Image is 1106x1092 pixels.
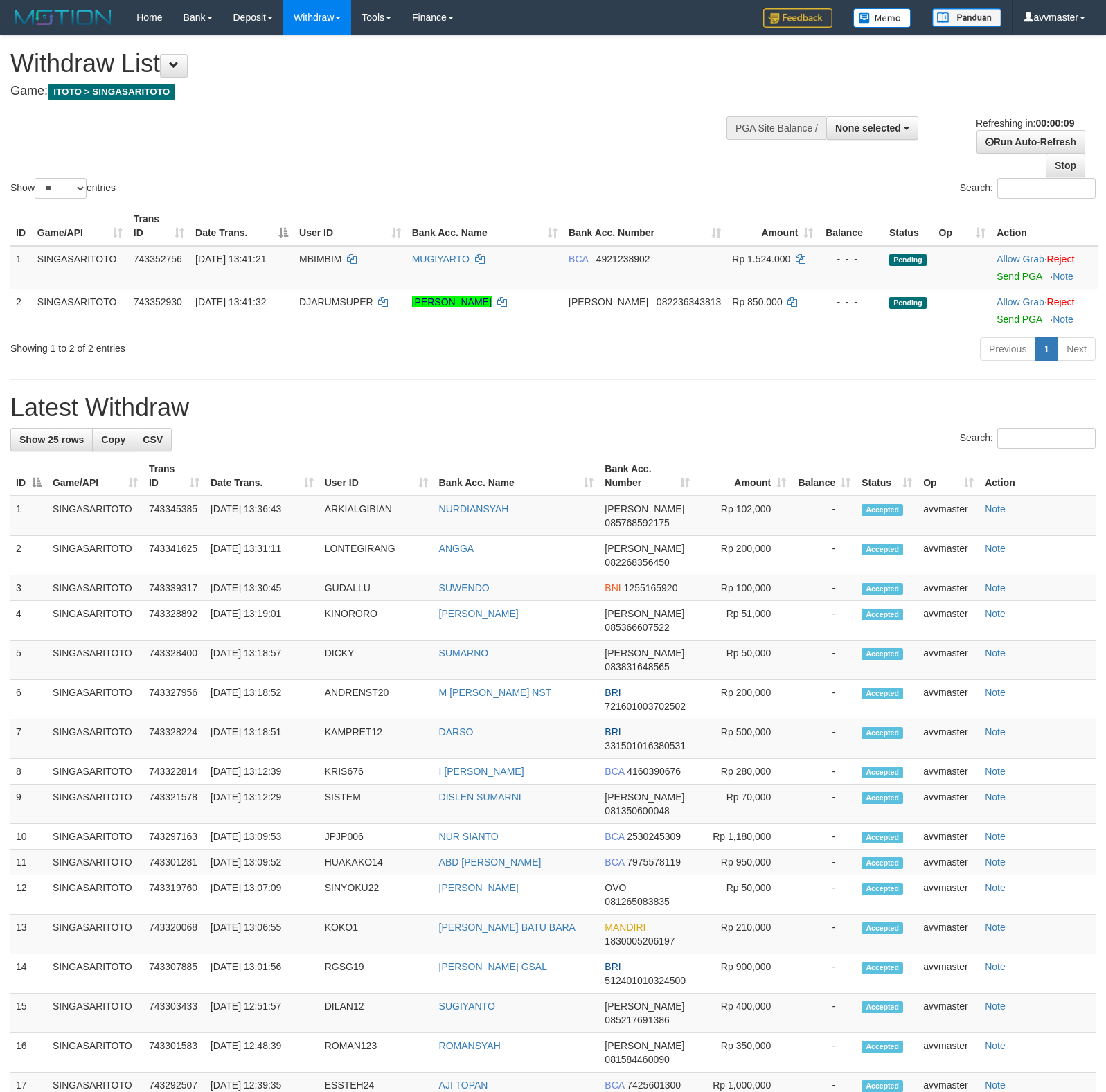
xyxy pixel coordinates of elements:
[605,608,684,619] span: [PERSON_NAME]
[47,850,143,875] td: SINGASARITOTO
[294,206,407,246] th: User ID: activate to sort column ascending
[205,954,319,994] td: [DATE] 13:01:56
[439,922,576,933] a: [PERSON_NAME] BATU BARA
[862,832,903,843] span: Accepted
[819,206,884,246] th: Balance
[918,601,979,641] td: avvmaster
[918,575,979,601] td: avvmaster
[319,875,434,915] td: SINYOKU22
[319,954,434,994] td: RGSG19
[985,1040,1006,1051] a: Note
[205,680,319,719] td: [DATE] 13:18:52
[596,253,650,265] span: Copy 4921238902 to clipboard
[985,791,1006,803] a: Note
[205,850,319,875] td: [DATE] 13:09:52
[985,726,1006,737] a: Note
[862,544,903,555] span: Accepted
[143,456,205,496] th: Trans ID: activate to sort column ascending
[605,1054,669,1065] span: Copy 081584460090 to clipboard
[10,336,450,355] div: Showing 1 to 2 of 2 entries
[824,295,878,309] div: - - -
[605,726,621,737] span: BRI
[605,647,684,659] span: [PERSON_NAME]
[10,994,47,1033] td: 15
[143,954,205,994] td: 743307885
[47,785,143,824] td: SINGASARITOTO
[205,536,319,575] td: [DATE] 13:31:11
[991,289,1098,332] td: ·
[190,206,294,246] th: Date Trans.: activate to sort column descending
[695,680,792,719] td: Rp 200,000
[976,130,1085,154] a: Run Auto-Refresh
[101,434,125,445] span: Copy
[407,206,563,246] th: Bank Acc. Name: activate to sort column ascending
[695,601,792,641] td: Rp 51,000
[960,178,1096,199] label: Search:
[792,954,856,994] td: -
[997,314,1042,325] a: Send PGA
[695,994,792,1033] td: Rp 400,000
[32,206,128,246] th: Game/API: activate to sort column ascending
[695,719,792,759] td: Rp 500,000
[143,434,163,445] span: CSV
[1046,154,1085,177] a: Stop
[792,456,856,496] th: Balance: activate to sort column ascending
[605,896,669,907] span: Copy 081265083835 to clipboard
[319,496,434,536] td: ARKIALGIBIAN
[319,785,434,824] td: SISTEM
[143,785,205,824] td: 743321578
[976,118,1074,129] span: Refreshing in:
[205,915,319,954] td: [DATE] 13:06:55
[792,641,856,680] td: -
[627,831,681,842] span: Copy 2530245309 to clipboard
[605,661,669,672] span: Copy 083831648565 to clipboard
[92,428,134,451] a: Copy
[10,289,32,332] td: 2
[143,601,205,641] td: 743328892
[605,622,669,633] span: Copy 085366607522 to clipboard
[47,994,143,1033] td: SINGASARITOTO
[47,680,143,719] td: SINGASARITOTO
[932,8,1001,27] img: panduan.png
[10,759,47,785] td: 8
[319,1033,434,1073] td: ROMAN123
[862,648,903,660] span: Accepted
[319,719,434,759] td: KAMPRET12
[985,647,1006,659] a: Note
[862,1001,903,1013] span: Accepted
[997,178,1096,199] input: Search:
[862,857,903,869] span: Accepted
[997,253,1044,265] a: Allow Grab
[826,116,918,140] button: None selected
[792,994,856,1033] td: -
[47,824,143,850] td: SINGASARITOTO
[918,1033,979,1073] td: avvmaster
[835,123,901,134] span: None selected
[1047,296,1075,307] a: Reject
[319,759,434,785] td: KRIS676
[985,543,1006,554] a: Note
[792,1033,856,1073] td: -
[985,608,1006,619] a: Note
[605,701,686,712] span: Copy 721601003702502 to clipboard
[143,641,205,680] td: 743328400
[47,759,143,785] td: SINGASARITOTO
[695,875,792,915] td: Rp 50,000
[605,543,684,554] span: [PERSON_NAME]
[934,206,992,246] th: Op: activate to sort column ascending
[726,116,826,140] div: PGA Site Balance /
[627,857,681,868] span: Copy 7975578119 to clipboard
[918,824,979,850] td: avvmaster
[439,647,489,659] a: SUMARNO
[1035,337,1058,361] a: 1
[985,961,1006,972] a: Note
[47,601,143,641] td: SINGASARITOTO
[862,767,903,778] span: Accepted
[792,850,856,875] td: -
[856,456,918,496] th: Status: activate to sort column ascending
[143,496,205,536] td: 743345385
[439,608,519,619] a: [PERSON_NAME]
[605,922,645,933] span: MANDIRI
[985,766,1006,777] a: Note
[10,428,93,451] a: Show 25 rows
